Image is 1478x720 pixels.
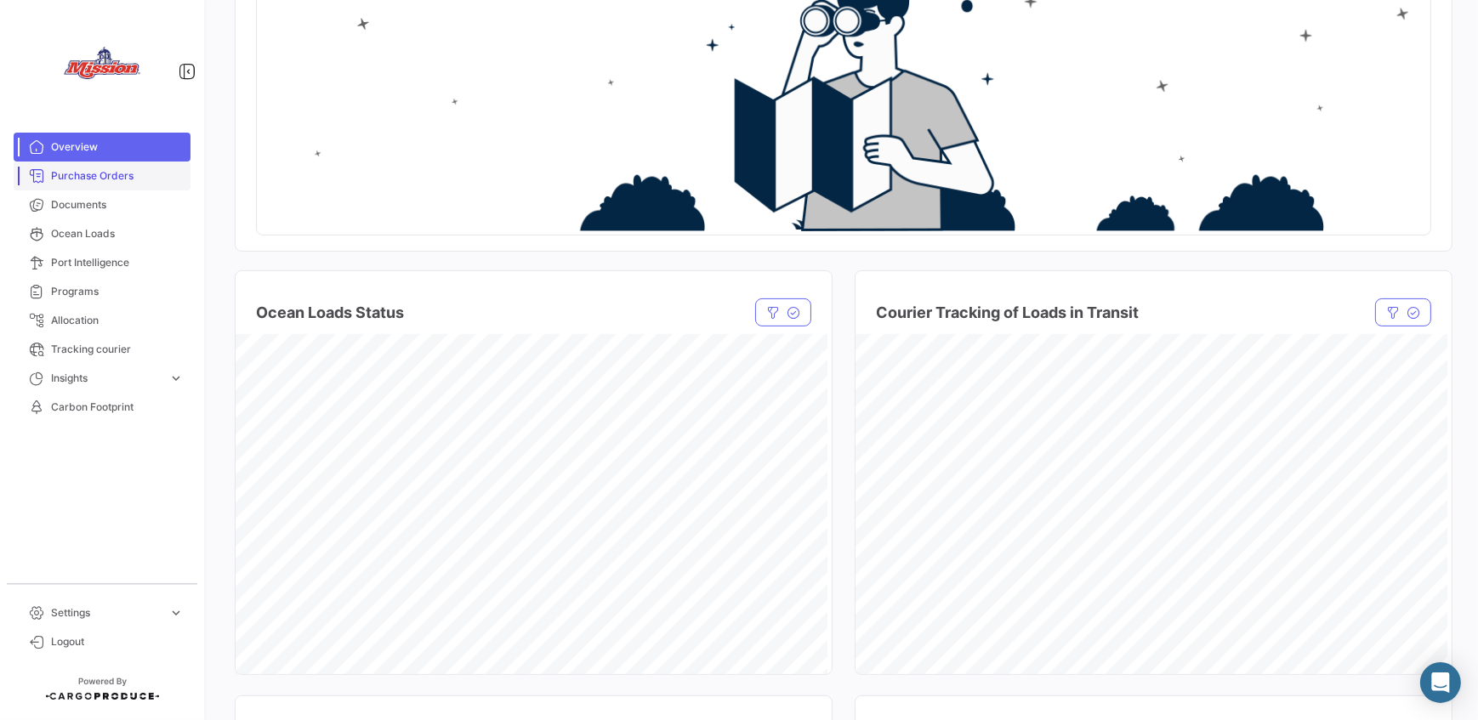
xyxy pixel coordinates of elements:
[168,371,184,386] span: expand_more
[51,313,184,328] span: Allocation
[14,133,190,162] a: Overview
[14,219,190,248] a: Ocean Loads
[51,400,184,415] span: Carbon Footprint
[14,162,190,190] a: Purchase Orders
[51,197,184,213] span: Documents
[51,634,184,649] span: Logout
[51,605,162,621] span: Settings
[51,371,162,386] span: Insights
[876,301,1139,325] h4: Courier Tracking of Loads in Transit
[51,168,184,184] span: Purchase Orders
[14,335,190,364] a: Tracking courier
[51,139,184,155] span: Overview
[256,301,404,325] h4: Ocean Loads Status
[14,190,190,219] a: Documents
[51,284,184,299] span: Programs
[51,226,184,241] span: Ocean Loads
[60,20,145,105] img: mission.png
[51,342,184,357] span: Tracking courier
[51,255,184,270] span: Port Intelligence
[14,393,190,422] a: Carbon Footprint
[14,306,190,335] a: Allocation
[14,248,190,277] a: Port Intelligence
[168,605,184,621] span: expand_more
[1420,662,1461,703] div: Abrir Intercom Messenger
[14,277,190,306] a: Programs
